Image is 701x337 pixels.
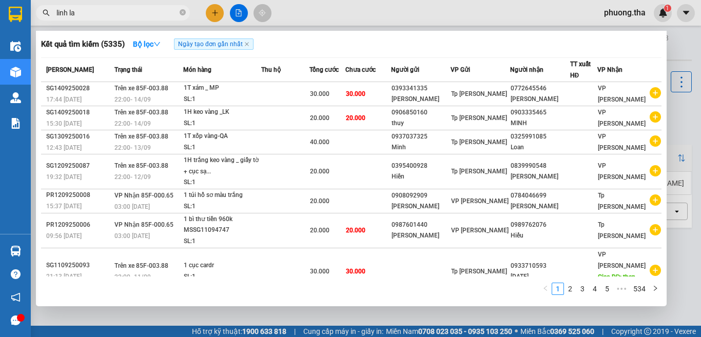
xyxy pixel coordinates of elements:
span: VP [PERSON_NAME] [598,133,646,151]
div: 1 cục cardr [184,260,261,271]
img: logo-vxr [9,7,22,22]
div: Minh [392,142,450,153]
span: 22:00 - 14/09 [114,120,151,127]
span: VP Nhận [597,66,622,73]
strong: Bộ lọc [133,40,161,48]
span: Ngày tạo đơn gần nhất [174,38,254,50]
span: Trạng thái [114,66,142,73]
span: 30.000 [310,268,329,275]
div: SL: 1 [184,271,261,283]
span: close-circle [180,8,186,18]
li: Next Page [649,283,661,295]
span: VP [PERSON_NAME] [451,197,509,205]
div: 0325991085 [511,131,569,142]
div: 1T xám _ MP [184,83,261,94]
span: 17:44 [DATE] [46,96,82,103]
span: 20.000 [310,114,329,122]
div: Loan [511,142,569,153]
button: Bộ lọcdown [125,36,169,52]
div: 0906850160 [392,107,450,118]
li: 1 [552,283,564,295]
span: 03:00 [DATE] [114,203,150,210]
div: PR1209250006 [46,220,111,230]
div: thuy [392,118,450,129]
span: VP [PERSON_NAME] [598,162,646,181]
div: 0903335465 [511,107,569,118]
span: 12:43 [DATE] [46,144,82,151]
span: plus-circle [650,265,661,276]
div: 0933710593 [511,261,569,271]
span: TT xuất HĐ [570,61,591,79]
span: plus-circle [650,135,661,147]
div: 0772645546 [511,83,569,94]
span: close [244,42,249,47]
div: 1H trắng keo vàng _ giấy tờ + cục sạ... [184,155,261,177]
input: Tìm tên, số ĐT hoặc mã đơn [56,7,178,18]
span: Tp [PERSON_NAME] [451,90,507,97]
span: Giao DĐ: thap chàm [598,273,636,292]
span: plus-circle [650,165,661,176]
div: SG1109250093 [46,260,111,271]
span: VP Nhận 85F-000.65 [114,221,173,228]
a: 5 [601,283,613,294]
span: plus-circle [650,194,661,206]
div: 0784046699 [511,190,569,201]
div: SL: 1 [184,177,261,188]
img: solution-icon [10,118,21,129]
span: notification [11,292,21,302]
div: SG1209250087 [46,161,111,171]
div: 0839990548 [511,161,569,171]
span: Trên xe 85F-003.88 [114,133,168,140]
span: search [43,9,50,16]
span: Tổng cước [309,66,339,73]
img: warehouse-icon [10,67,21,77]
div: [PERSON_NAME] [511,171,569,182]
span: 19:32 [DATE] [46,173,82,181]
span: Tp [PERSON_NAME] [451,138,507,146]
div: [PERSON_NAME] [392,201,450,212]
div: PR1209250008 [46,190,111,201]
a: 4 [589,283,600,294]
span: Tp [PERSON_NAME] [451,268,507,275]
span: Thu hộ [261,66,281,73]
span: Tp [PERSON_NAME] [598,192,646,210]
span: VP [PERSON_NAME] [598,85,646,103]
div: 0989762076 [511,220,569,230]
li: Previous Page [539,283,552,295]
div: [PERSON_NAME] [511,201,569,212]
div: [PERSON_NAME] [392,94,450,105]
div: Hiền [392,171,450,182]
span: VP Gửi [451,66,470,73]
span: 20.000 [346,227,365,234]
img: warehouse-icon [10,246,21,256]
span: 22:00 - 11/09 [114,273,151,281]
span: Người gửi [391,66,419,73]
img: warehouse-icon [10,41,21,52]
div: 0987601440 [392,220,450,230]
div: SG1309250016 [46,131,111,142]
span: question-circle [11,269,21,279]
span: [PERSON_NAME] [46,66,94,73]
span: 15:30 [DATE] [46,120,82,127]
div: [DATE] [511,271,569,282]
li: 2 [564,283,576,295]
div: 1T xốp vàng-QA [184,131,261,142]
span: 20.000 [310,168,329,175]
span: Trên xe 85F-003.88 [114,262,168,269]
li: Next 5 Pages [613,283,630,295]
h3: Kết quả tìm kiếm ( 5335 ) [41,39,125,50]
div: [PERSON_NAME] [392,230,450,241]
span: Trên xe 85F-003.88 [114,162,168,169]
span: plus-circle [650,87,661,98]
span: down [153,41,161,48]
div: SG1409250018 [46,107,111,118]
div: [PERSON_NAME] [511,94,569,105]
span: 15:37 [DATE] [46,203,82,210]
button: left [539,283,552,295]
span: close-circle [180,9,186,15]
span: VP [PERSON_NAME] [451,227,509,234]
span: Người nhận [510,66,543,73]
span: message [11,315,21,325]
span: 03:00 [DATE] [114,232,150,240]
span: VP [PERSON_NAME] [598,109,646,127]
